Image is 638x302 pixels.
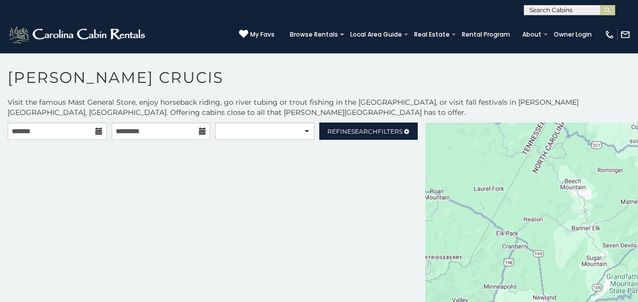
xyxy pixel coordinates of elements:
[517,27,547,42] a: About
[8,24,148,45] img: White-1-2.png
[327,128,402,135] span: Refine Filters
[250,30,275,39] span: My Favs
[409,27,455,42] a: Real Estate
[351,128,378,135] span: Search
[319,123,418,140] a: RefineSearchFilters
[457,27,515,42] a: Rental Program
[239,29,275,40] a: My Favs
[285,27,343,42] a: Browse Rentals
[605,29,615,40] img: phone-regular-white.png
[345,27,407,42] a: Local Area Guide
[620,29,630,40] img: mail-regular-white.png
[549,27,597,42] a: Owner Login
